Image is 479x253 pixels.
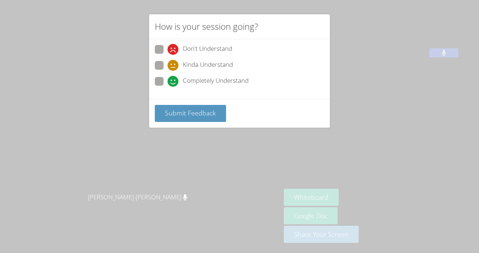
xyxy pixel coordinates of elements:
[183,60,233,71] span: Kinda Understand
[183,44,232,55] span: Don't Understand
[155,105,226,122] button: Submit Feedback
[165,109,216,117] span: Submit Feedback
[183,76,249,87] span: Completely Understand
[155,20,258,33] h2: How is your session going?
